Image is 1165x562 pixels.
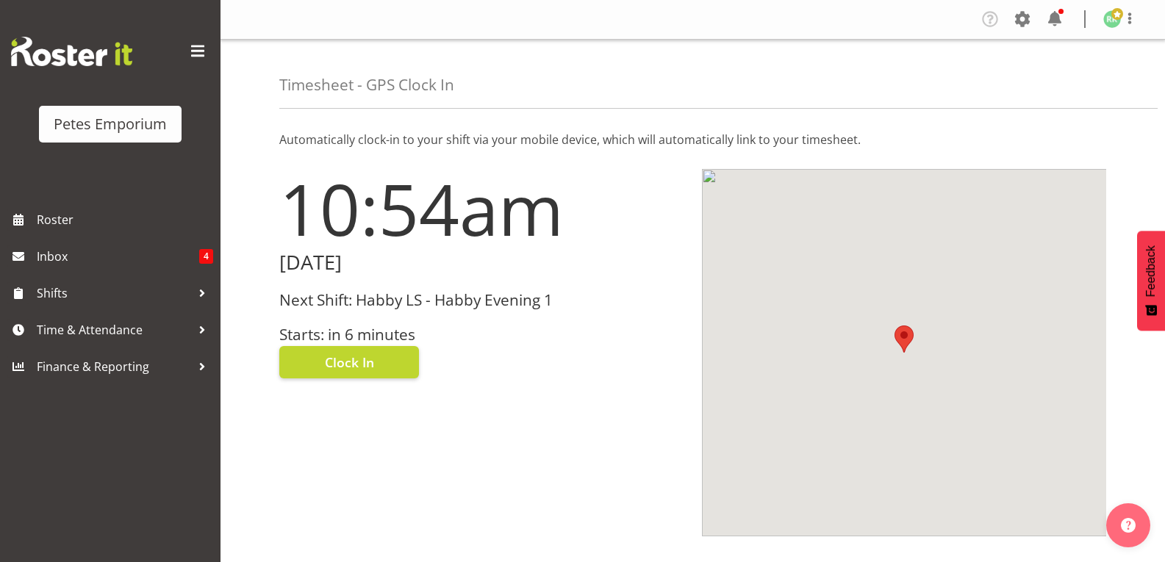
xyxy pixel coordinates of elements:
[279,169,684,248] h1: 10:54am
[1103,10,1121,28] img: ruth-robertson-taylor722.jpg
[279,326,684,343] h3: Starts: in 6 minutes
[279,76,454,93] h4: Timesheet - GPS Clock In
[37,319,191,341] span: Time & Attendance
[279,131,1106,148] p: Automatically clock-in to your shift via your mobile device, which will automatically link to you...
[199,249,213,264] span: 4
[11,37,132,66] img: Rosterit website logo
[279,292,684,309] h3: Next Shift: Habby LS - Habby Evening 1
[1144,245,1158,297] span: Feedback
[37,209,213,231] span: Roster
[37,282,191,304] span: Shifts
[279,346,419,378] button: Clock In
[325,353,374,372] span: Clock In
[37,356,191,378] span: Finance & Reporting
[37,245,199,267] span: Inbox
[54,113,167,135] div: Petes Emporium
[279,251,684,274] h2: [DATE]
[1121,518,1136,533] img: help-xxl-2.png
[1137,231,1165,331] button: Feedback - Show survey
